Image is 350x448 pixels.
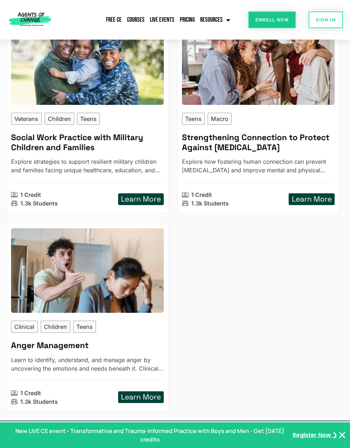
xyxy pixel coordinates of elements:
[178,12,197,28] a: Pricing
[185,114,202,123] p: Teens
[44,322,67,331] p: Children
[293,431,337,439] a: Register Now ❯
[20,389,41,397] p: 1 Credit
[11,21,164,105] img: Social Work Practice with Military Children and Families (1 General CE Credit)
[191,199,229,208] p: 1.3k Students
[121,195,161,204] h5: Learn More
[11,356,164,373] p: Learn to identify, understand, and manage anger by uncovering the emotions and needs beneath it. ...
[182,157,335,174] p: Explore how fostering human connection can prevent depression and improve mental and physical wel...
[76,322,93,331] p: Teens
[248,11,296,28] a: Enroll Now
[255,17,289,22] span: Enroll Now
[6,222,169,412] a: Anger Management (1 General CE Credit)ClinicalChildrenTeens Anger ManagementLearn to identify, un...
[292,195,332,204] h5: Learn More
[14,322,34,331] p: Clinical
[338,431,346,439] button: Close Banner
[125,12,146,28] a: Courses
[148,12,176,28] a: Live Events
[80,114,97,123] p: Teens
[74,12,232,28] nav: Menu
[309,11,343,28] a: SIGN IN
[316,17,336,22] span: SIGN IN
[13,427,287,444] p: New LIVE CE event - Transformative and Trauma-informed Practice with Boys and Men - Get [DATE] cr...
[11,228,164,313] img: Anger Management (1 General CE Credit)
[104,12,123,28] a: Free CE
[182,133,335,152] h5: Strengthening Connection to Protect Against Depression
[211,114,228,123] p: Macro
[121,393,161,402] h5: Learn More
[177,15,340,214] a: Strengthening Connection to Protect Against Depression (1 General CE Credit)TeensMacro Strengthen...
[14,114,38,123] p: Veterans
[191,190,212,199] p: 1 Credit
[20,190,41,199] p: 1 Credit
[6,15,169,214] a: Social Work Practice with Military Children and Families (1 General CE Credit)VeteransChildrenTee...
[11,341,164,351] h5: Anger Management
[11,157,164,174] p: Explore strategies to support resilient military children and families facing unique healthcare, ...
[11,133,164,152] h5: Social Work Practice with Military Children and Families
[20,199,58,208] p: 1.3k Students
[20,397,58,406] p: 1.3k Students
[198,12,232,28] a: Resources
[182,21,335,105] img: Strengthening Connection to Protect Against Depression (1 General CE Credit)
[48,114,71,123] p: Children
